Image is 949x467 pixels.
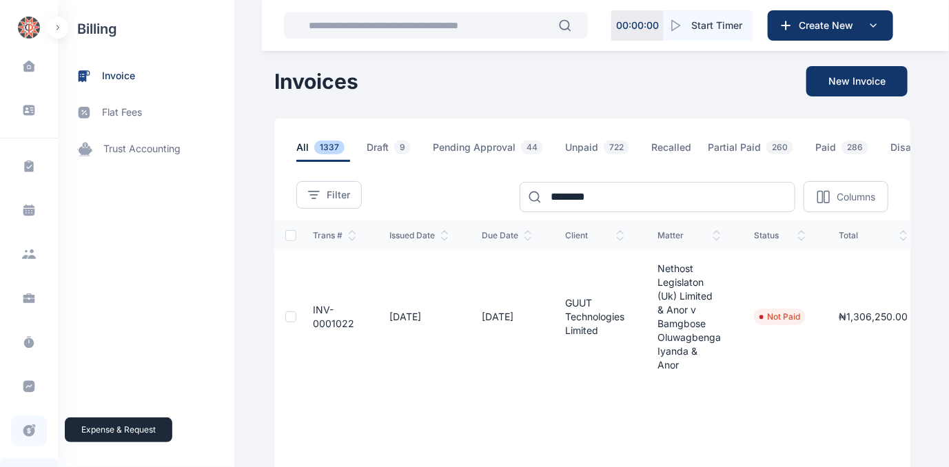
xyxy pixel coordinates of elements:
a: Draft9 [367,141,433,162]
span: Due Date [482,230,532,241]
span: Matter [657,230,721,241]
p: 00 : 00 : 00 [616,19,659,32]
td: [DATE] [465,251,549,383]
span: 722 [604,141,629,154]
span: Filter [327,188,350,202]
a: All1337 [296,141,367,162]
span: Recalled [651,141,691,162]
p: Columns [837,190,875,204]
a: Partial Paid260 [708,141,815,162]
a: INV-0001022 [313,304,354,329]
a: Recalled [651,141,708,162]
span: Draft [367,141,416,162]
a: trust accounting [58,131,234,167]
span: status [754,230,806,241]
span: 260 [766,141,793,154]
span: 1337 [314,141,345,154]
button: Create New [768,10,893,41]
td: Nethost Legislaton (Uk) Limited & Anor v Bamgbose Oluwagbenga Iyanda & Anor [641,251,737,383]
span: Create New [793,19,865,32]
h1: Invoices [274,69,358,94]
span: 9 [394,141,411,154]
button: Columns [804,181,888,212]
span: Start Timer [691,19,742,32]
span: Paid [815,141,874,162]
span: total [839,230,908,241]
span: issued date [389,230,449,241]
li: Not Paid [759,311,800,322]
a: flat fees [58,94,234,131]
span: 286 [841,141,868,154]
span: trust accounting [103,142,181,156]
span: invoice [102,69,135,83]
span: Partial Paid [708,141,799,162]
button: New Invoice [806,66,908,96]
span: All [296,141,350,162]
a: Pending Approval44 [433,141,565,162]
span: 44 [521,141,543,154]
span: flat fees [102,105,142,120]
a: invoice [58,58,234,94]
a: Unpaid722 [565,141,651,162]
button: Start Timer [664,10,753,41]
span: Trans # [313,230,356,241]
span: Unpaid [565,141,635,162]
td: GUUT Technologies Limited [549,251,641,383]
button: Filter [296,181,362,209]
a: Paid286 [815,141,890,162]
span: Pending Approval [433,141,549,162]
td: [DATE] [373,251,465,383]
span: ₦1,306,250.00 [839,311,908,322]
span: client [565,230,624,241]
